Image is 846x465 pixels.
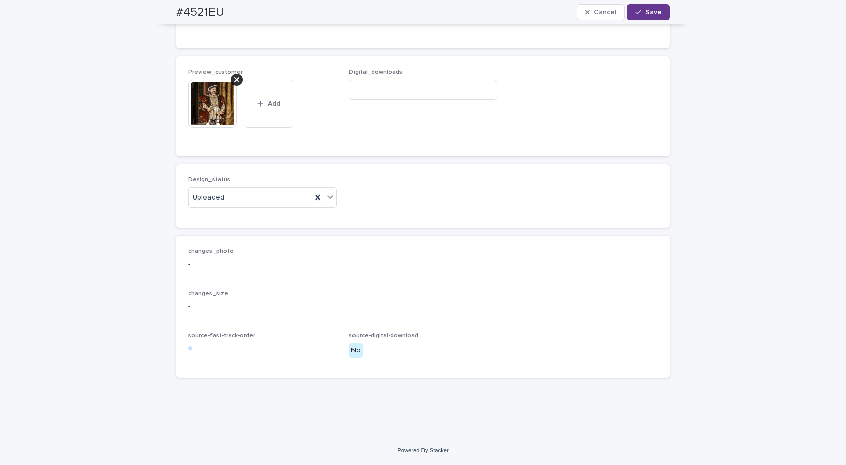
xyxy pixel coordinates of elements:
span: changes_size [188,291,228,297]
h2: #4521EU [176,5,224,20]
button: Add [245,80,293,128]
a: Powered By Stacker [397,447,448,453]
p: - [188,259,658,270]
div: No [349,343,363,358]
span: source-digital-download [349,333,418,339]
span: Design_status [188,177,230,183]
span: Add [268,100,280,107]
span: Cancel [594,9,616,16]
span: source-fast-track-order [188,333,255,339]
button: Save [627,4,670,20]
span: Digital_downloads [349,69,402,75]
span: Preview_customer [188,69,243,75]
button: Cancel [577,4,625,20]
span: Save [645,9,662,16]
p: - [188,301,658,312]
span: Uploaded [193,192,224,203]
span: changes_photo [188,248,234,254]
